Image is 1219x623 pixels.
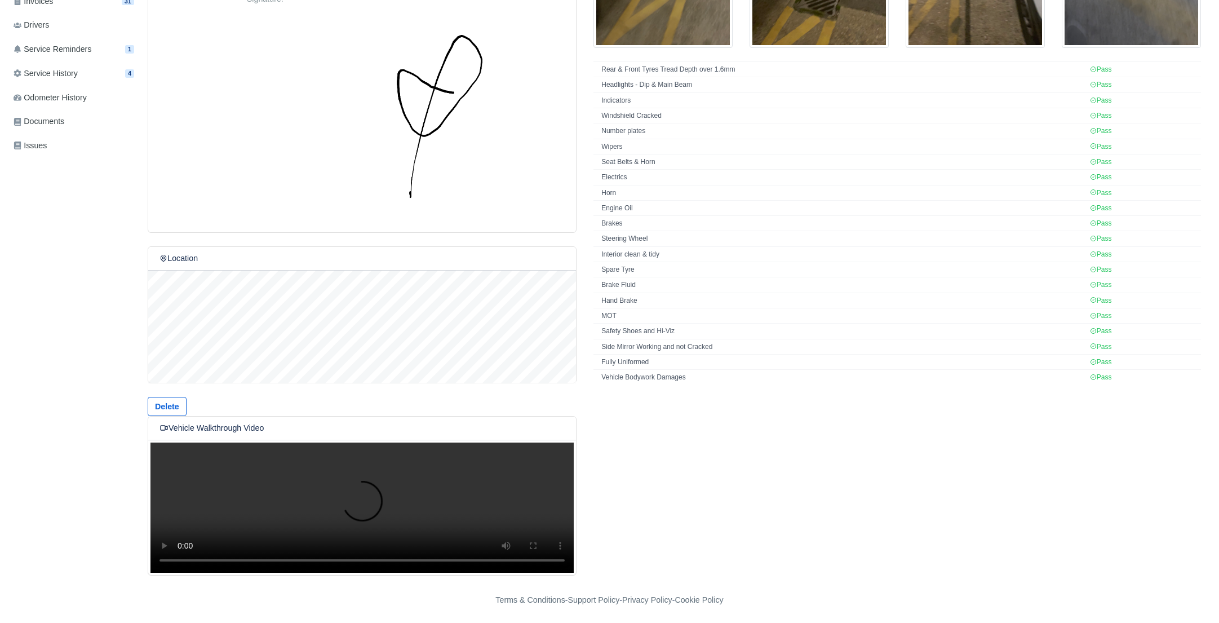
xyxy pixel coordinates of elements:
div: Side Mirror Working and not Cracked [601,342,1084,352]
div: Pass [1090,326,1112,336]
h6: Location [159,254,198,263]
span: Service Reminders [14,43,91,56]
a: Terms & Conditions [495,595,565,604]
a: Cookie Policy [675,595,723,604]
div: Horn [601,188,1084,198]
div: Pass [1090,80,1112,90]
a: Drivers [9,14,139,36]
div: Pass [1090,204,1112,213]
div: Pass [1090,342,1112,352]
div: Pass [1090,296,1112,306]
span: 1 [125,45,134,54]
div: MOT [601,311,1084,321]
div: Fully Uniformed [601,357,1084,367]
a: Delete [148,397,187,416]
div: Wipers [601,142,1084,152]
div: Pass [1090,96,1112,105]
a: Privacy Policy [622,595,672,604]
div: Pass [1090,173,1112,182]
div: Electrics [601,173,1084,182]
video: Your browser does not support the video tag. [148,440,576,575]
div: Interior clean & tidy [601,250,1084,259]
div: Safety Shoes and Hi-Viz [601,326,1084,336]
div: Pass [1090,373,1112,382]
a: Support Policy [568,595,620,604]
div: Spare Tyre [601,265,1084,275]
div: Pass [1090,111,1112,121]
div: Headlights - Dip & Main Beam [601,80,1084,90]
div: Number plates [601,126,1084,136]
div: Brakes [601,219,1084,228]
div: Pass [1090,188,1112,198]
div: Pass [1090,65,1112,74]
a: Service Reminders 1 [9,38,139,60]
div: Hand Brake [601,296,1084,306]
div: Pass [1090,265,1112,275]
div: Pass [1090,142,1112,152]
div: Engine Oil [601,204,1084,213]
div: Pass [1090,126,1112,136]
div: Vehicle Bodywork Damages [601,373,1084,382]
a: Service History 4 [9,63,139,85]
div: Pass [1090,357,1112,367]
div: Pass [1090,250,1112,259]
div: Pass [1090,219,1112,228]
span: Drivers [14,19,49,32]
div: Windshield Cracked [601,111,1084,121]
iframe: Chat Widget [1017,493,1219,623]
a: Odometer History [9,87,139,109]
span: Documents [14,115,64,128]
span: Issues [14,139,47,152]
div: Seat Belts & Horn [601,157,1084,167]
a: Issues [9,135,139,157]
span: 4 [125,69,134,78]
div: Pass [1090,280,1112,290]
div: Pass [1090,234,1112,244]
div: Pass [1090,157,1112,167]
span: Service History [14,67,78,80]
div: Rear & Front Tyres Tread Depth over 1.6mm [601,65,1084,74]
div: Steering Wheel [601,234,1084,244]
div: Indicators [601,96,1084,105]
span: Odometer History [14,91,87,104]
a: Documents [9,111,139,132]
canvas: Map [148,271,577,383]
h6: Vehicle Walkthrough Video [159,423,264,433]
div: Pass [1090,311,1112,321]
div: - - - [289,594,931,607]
div: Brake Fluid [601,280,1084,290]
